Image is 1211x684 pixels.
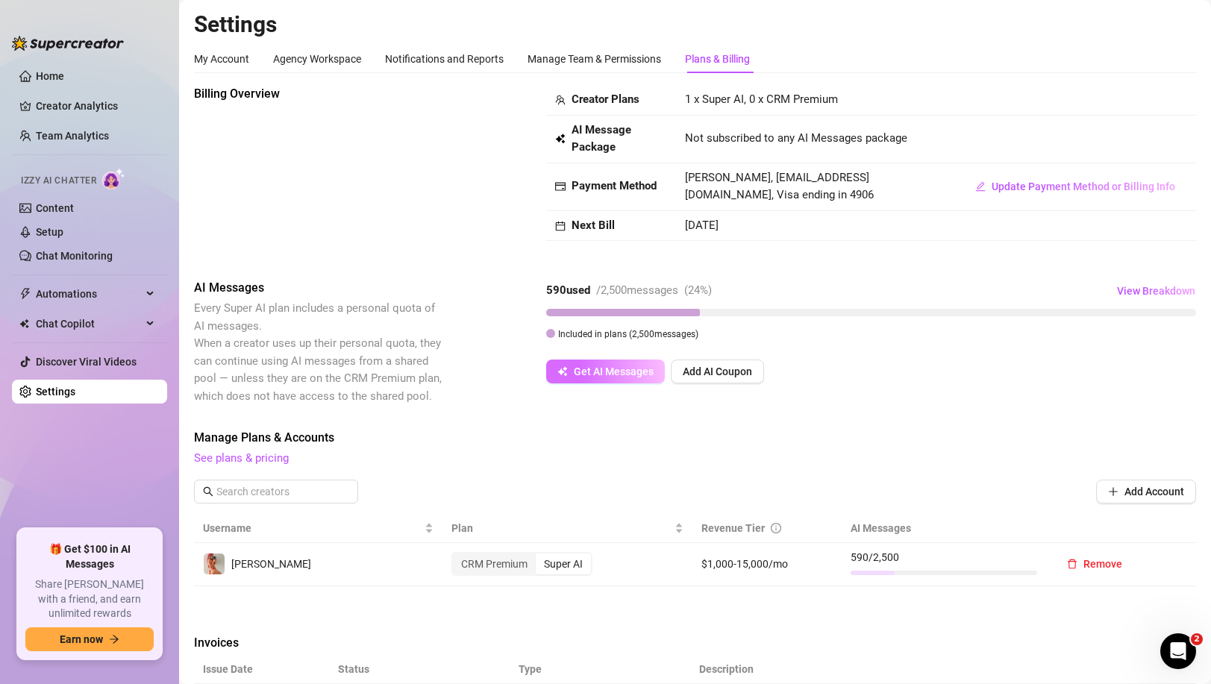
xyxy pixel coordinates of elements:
[685,171,874,202] span: [PERSON_NAME], [EMAIL_ADDRESS][DOMAIN_NAME], Visa ending in 4906
[451,520,671,536] span: Plan
[1096,480,1196,503] button: Add Account
[671,360,764,383] button: Add AI Coupon
[194,51,249,67] div: My Account
[685,51,750,67] div: Plans & Billing
[1191,633,1203,645] span: 2
[1117,285,1195,297] span: View Breakdown
[194,429,1196,447] span: Manage Plans & Accounts
[19,288,31,300] span: thunderbolt
[842,514,1046,543] th: AI Messages
[536,553,591,574] div: Super AI
[692,543,842,586] td: $1,000-15,000/mo
[1160,633,1196,669] iframe: Intercom live chat
[273,51,361,67] div: Agency Workspace
[194,634,445,652] span: Invoices
[194,85,445,103] span: Billing Overview
[204,553,225,574] img: holly
[194,279,445,297] span: AI Messages
[25,577,154,621] span: Share [PERSON_NAME] with a friend, and earn unlimited rewards
[203,520,422,536] span: Username
[329,655,510,684] th: Status
[385,51,504,67] div: Notifications and Reports
[216,483,337,500] input: Search creators
[36,94,155,118] a: Creator Analytics
[36,226,63,238] a: Setup
[36,70,64,82] a: Home
[194,514,442,543] th: Username
[36,282,142,306] span: Automations
[1067,559,1077,569] span: delete
[194,10,1196,39] h2: Settings
[203,486,213,497] span: search
[690,655,1051,684] th: Description
[102,168,125,189] img: AI Chatter
[596,283,678,297] span: / 2,500 messages
[963,175,1187,198] button: Update Payment Method or Billing Info
[555,221,566,231] span: calendar
[851,549,1037,565] span: 590 / 2,500
[685,219,719,232] span: [DATE]
[528,51,661,67] div: Manage Team & Permissions
[36,356,137,368] a: Discover Viral Videos
[453,553,536,574] div: CRM Premium
[975,181,986,192] span: edit
[25,627,154,651] button: Earn nowarrow-right
[19,319,29,329] img: Chat Copilot
[36,386,75,398] a: Settings
[684,283,712,297] span: ( 24 %)
[36,312,142,336] span: Chat Copilot
[1055,552,1134,576] button: Remove
[510,655,600,684] th: Type
[771,523,781,533] span: info-circle
[992,181,1175,192] span: Update Payment Method or Billing Info
[683,365,752,377] span: Add AI Coupon
[60,633,103,645] span: Earn now
[572,219,615,232] strong: Next Bill
[36,202,74,214] a: Content
[109,634,119,644] span: arrow-right
[555,95,566,105] span: team
[685,92,838,106] span: 1 x Super AI, 0 x CRM Premium
[21,174,96,188] span: Izzy AI Chatter
[194,301,442,403] span: Every Super AI plan includes a personal quota of AI messages. When a creator uses up their person...
[36,250,113,262] a: Chat Monitoring
[1124,486,1184,498] span: Add Account
[451,552,592,576] div: segmented control
[685,130,907,148] span: Not subscribed to any AI Messages package
[572,92,639,106] strong: Creator Plans
[12,36,124,51] img: logo-BBDzfeDw.svg
[194,451,289,465] a: See plans & pricing
[572,179,657,192] strong: Payment Method
[36,130,109,142] a: Team Analytics
[231,558,311,570] span: [PERSON_NAME]
[701,522,765,534] span: Revenue Tier
[1108,486,1118,497] span: plus
[1083,558,1122,570] span: Remove
[572,123,631,154] strong: AI Message Package
[442,514,692,543] th: Plan
[546,283,590,297] strong: 590 used
[25,542,154,571] span: 🎁 Get $100 in AI Messages
[194,655,329,684] th: Issue Date
[555,181,566,192] span: credit-card
[546,360,665,383] button: Get AI Messages
[574,365,654,377] span: Get AI Messages
[1116,279,1196,303] button: View Breakdown
[558,329,698,339] span: Included in plans ( 2,500 messages)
